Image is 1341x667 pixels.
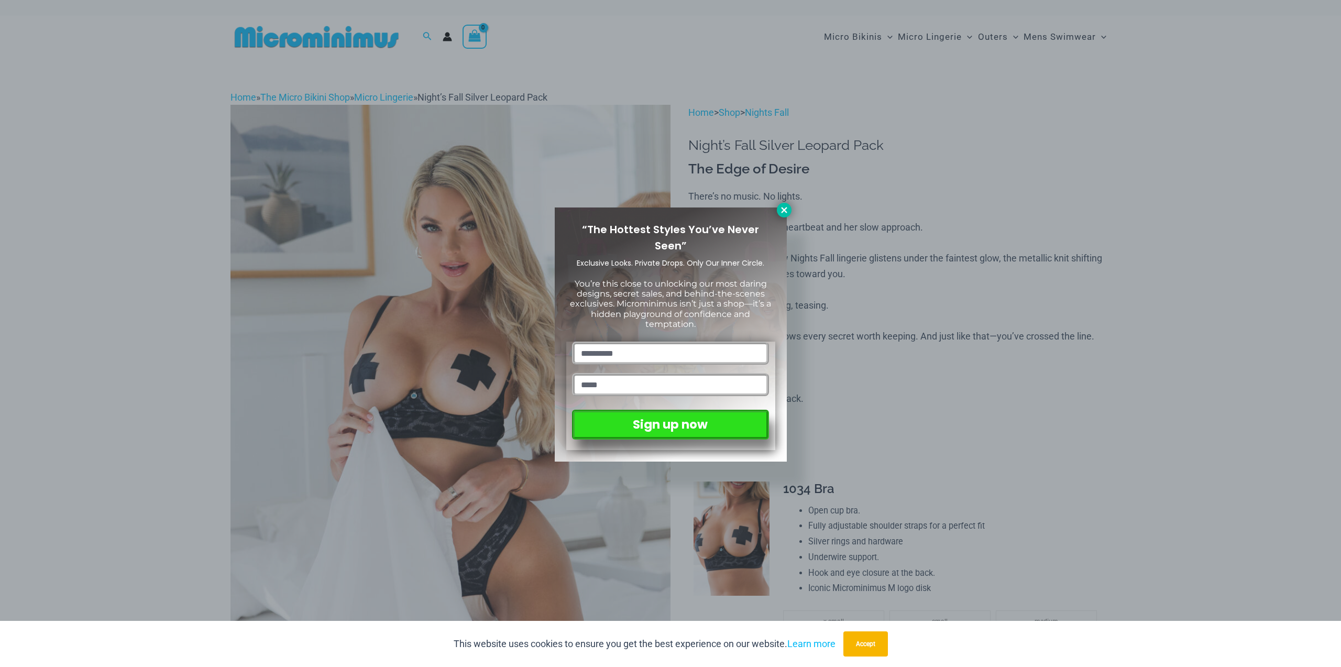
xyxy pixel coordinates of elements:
span: You’re this close to unlocking our most daring designs, secret sales, and behind-the-scenes exclu... [570,279,771,329]
a: Learn more [787,638,836,649]
button: Close [777,203,792,217]
span: Exclusive Looks. Private Drops. Only Our Inner Circle. [577,258,764,268]
button: Sign up now [572,410,768,440]
span: “The Hottest Styles You’ve Never Seen” [582,222,759,253]
p: This website uses cookies to ensure you get the best experience on our website. [454,636,836,652]
button: Accept [843,631,888,657]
